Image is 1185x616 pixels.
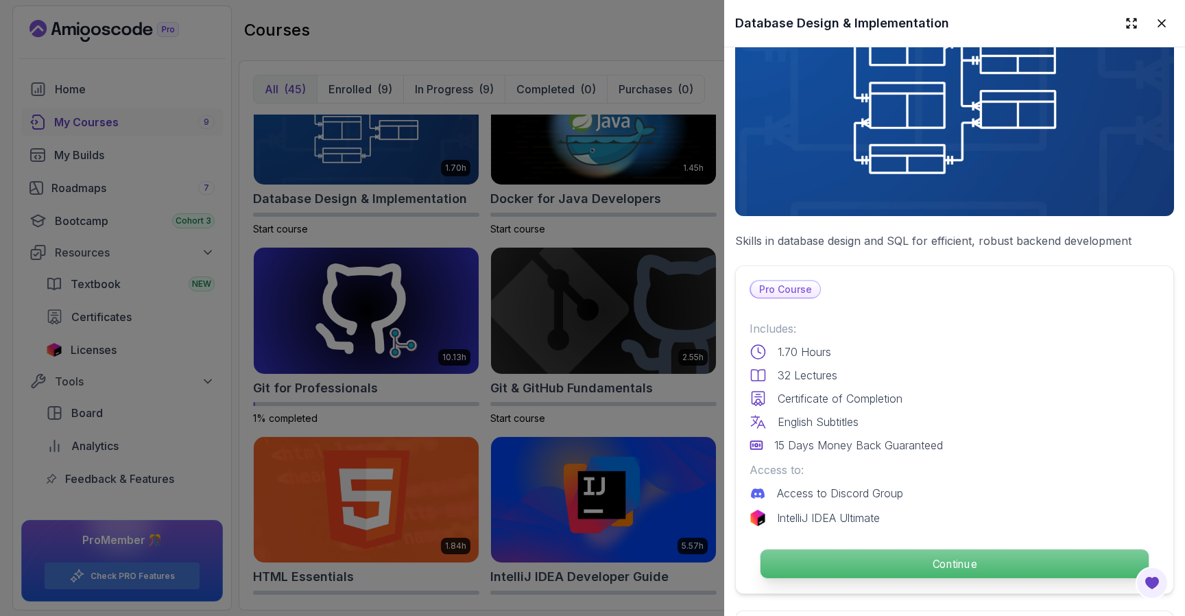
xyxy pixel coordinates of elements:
[777,485,903,501] p: Access to Discord Group
[735,233,1174,249] p: Skills in database design and SQL for efficient, robust backend development
[778,390,902,407] p: Certificate of Completion
[750,320,1160,337] p: Includes:
[778,414,859,430] p: English Subtitles
[761,549,1149,578] p: Continue
[735,14,949,33] h2: Database Design & Implementation
[1136,567,1169,600] button: Open Feedback Button
[750,510,766,526] img: jetbrains logo
[778,367,837,383] p: 32 Lectures
[750,462,1160,478] p: Access to:
[751,281,820,298] p: Pro Course
[778,344,831,360] p: 1.70 Hours
[774,437,943,453] p: 15 Days Money Back Guaranteed
[1119,11,1144,36] button: Expand drawer
[777,510,880,526] p: IntelliJ IDEA Ultimate
[760,549,1149,579] button: Continue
